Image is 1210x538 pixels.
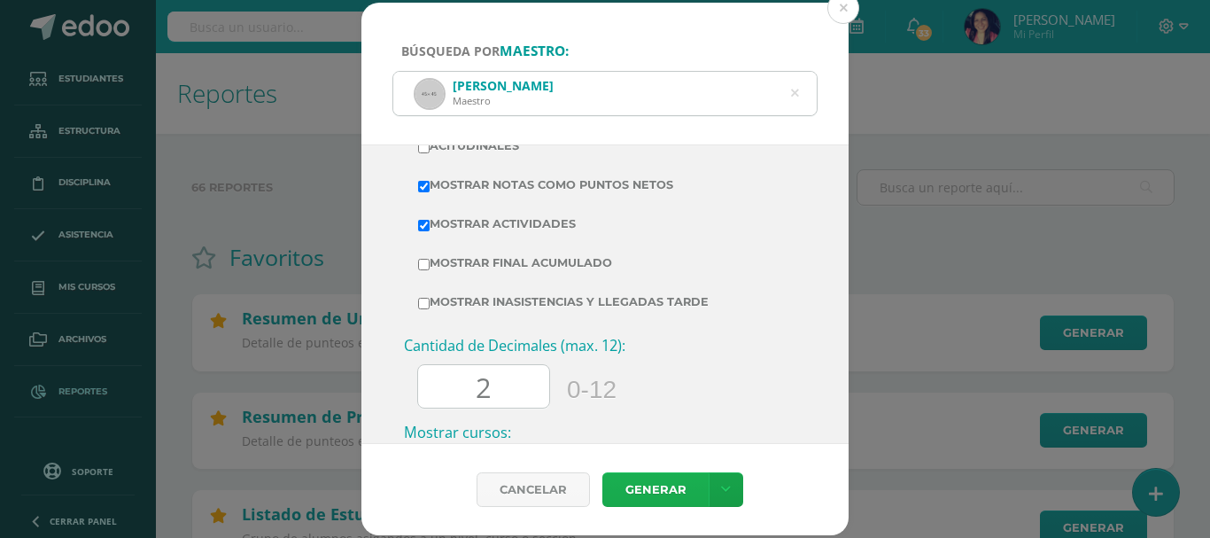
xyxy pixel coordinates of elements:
strong: maestro: [500,42,569,60]
h3: Cantidad de Decimales (max. 12): [404,336,806,355]
span: Búsqueda por [401,43,569,59]
div: Cancelar [477,472,590,507]
input: Acitudinales [418,142,430,153]
input: ej. Nicholas Alekzander, etc. [393,72,817,115]
input: Mostrar inasistencias y llegadas tarde [418,298,430,309]
input: Mostrar Notas Como Puntos Netos [418,181,430,192]
input: Mostrar Final Acumulado [418,259,430,270]
label: Acitudinales [418,134,792,159]
div: Maestro [453,94,554,107]
label: Mostrar inasistencias y llegadas tarde [418,290,792,315]
a: Generar [602,472,709,507]
h3: Mostrar cursos: [404,423,806,442]
label: Mostrar Final Acumulado [418,251,792,276]
input: Mostrar Actividades [418,220,430,231]
label: Mostrar Actividades [418,212,792,237]
div: [PERSON_NAME] [453,77,554,94]
img: 45x45 [415,80,444,108]
span: 0-12 [567,376,617,403]
label: Mostrar Notas Como Puntos Netos [418,173,792,198]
